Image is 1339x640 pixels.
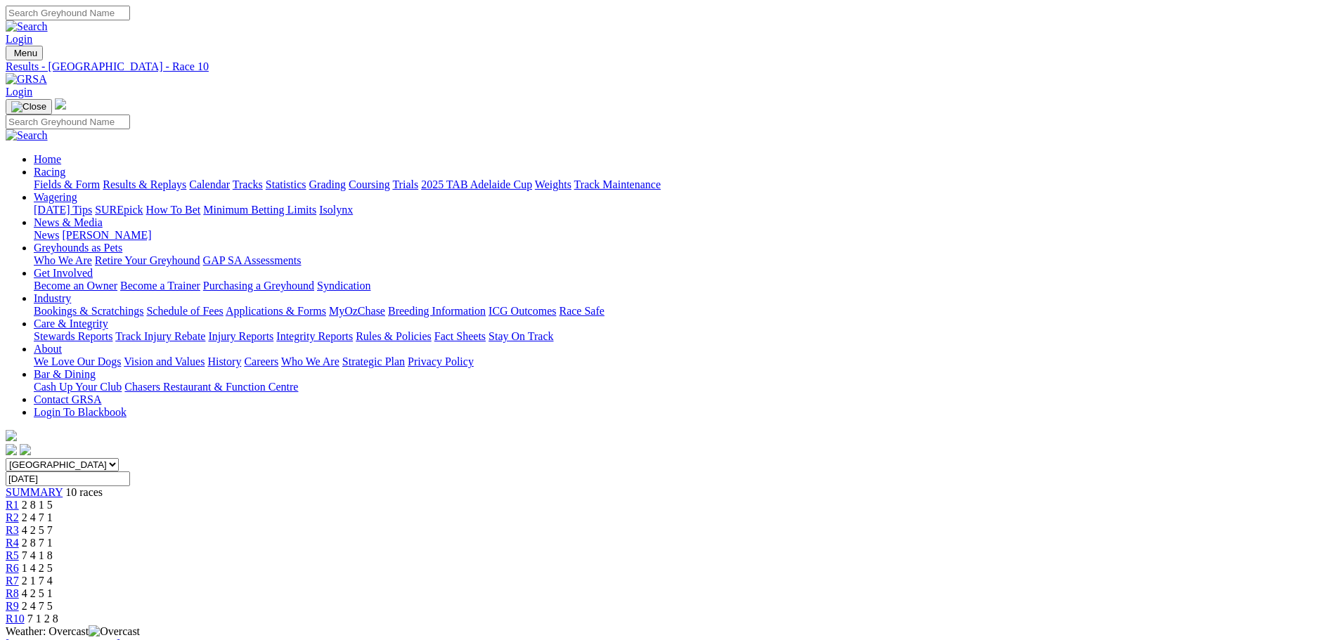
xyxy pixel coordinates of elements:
div: About [34,355,1333,368]
a: Applications & Forms [226,305,326,317]
img: twitter.svg [20,444,31,455]
a: 2025 TAB Adelaide Cup [421,178,532,190]
a: R2 [6,511,19,523]
a: Race Safe [559,305,604,317]
button: Toggle navigation [6,46,43,60]
span: 4 2 5 1 [22,587,53,599]
span: 7 4 1 8 [22,549,53,561]
a: Strategic Plan [342,355,405,367]
a: Login [6,86,32,98]
a: Results - [GEOGRAPHIC_DATA] - Race 10 [6,60,1333,73]
a: Weights [535,178,571,190]
a: Industry [34,292,71,304]
a: Statistics [266,178,306,190]
a: Schedule of Fees [146,305,223,317]
div: Care & Integrity [34,330,1333,343]
a: Login To Blackbook [34,406,127,418]
a: News & Media [34,216,103,228]
span: 2 8 7 1 [22,537,53,549]
a: GAP SA Assessments [203,254,302,266]
a: About [34,343,62,355]
a: Become a Trainer [120,280,200,292]
div: Industry [34,305,1333,318]
span: 2 8 1 5 [22,499,53,511]
a: Breeding Information [388,305,486,317]
div: News & Media [34,229,1333,242]
span: 4 2 5 7 [22,524,53,536]
img: Overcast [89,625,140,638]
a: MyOzChase [329,305,385,317]
span: R1 [6,499,19,511]
a: R7 [6,575,19,587]
a: R8 [6,587,19,599]
img: Search [6,20,48,33]
a: Who We Are [34,254,92,266]
span: 2 1 7 4 [22,575,53,587]
a: Results & Replays [103,178,186,190]
a: Cash Up Your Club [34,381,122,393]
a: R3 [6,524,19,536]
span: 2 4 7 5 [22,600,53,612]
a: Track Injury Rebate [115,330,205,342]
a: R9 [6,600,19,612]
a: Purchasing a Greyhound [203,280,314,292]
div: Greyhounds as Pets [34,254,1333,267]
a: Bookings & Scratchings [34,305,143,317]
a: Vision and Values [124,355,205,367]
a: Who We Are [281,355,339,367]
a: R5 [6,549,19,561]
a: SUMMARY [6,486,63,498]
a: SUREpick [95,204,143,216]
a: Privacy Policy [408,355,474,367]
span: Menu [14,48,37,58]
a: Rules & Policies [356,330,432,342]
span: 2 4 7 1 [22,511,53,523]
a: Contact GRSA [34,393,101,405]
a: R6 [6,562,19,574]
a: Retire Your Greyhound [95,254,200,266]
a: Isolynx [319,204,353,216]
a: [DATE] Tips [34,204,92,216]
a: Track Maintenance [574,178,661,190]
a: Coursing [349,178,390,190]
img: Close [11,101,46,112]
span: Weather: Overcast [6,625,140,637]
a: History [207,355,241,367]
span: R10 [6,613,25,625]
a: [PERSON_NAME] [62,229,151,241]
a: Fields & Form [34,178,100,190]
a: Bar & Dining [34,368,96,380]
a: Login [6,33,32,45]
a: News [34,229,59,241]
a: Syndication [317,280,370,292]
a: Stewards Reports [34,330,112,342]
input: Select date [6,471,130,486]
a: We Love Our Dogs [34,355,121,367]
a: Become an Owner [34,280,117,292]
span: 10 races [65,486,103,498]
div: Wagering [34,204,1333,216]
a: Fact Sheets [434,330,486,342]
a: Careers [244,355,278,367]
a: Trials [392,178,418,190]
a: ICG Outcomes [489,305,556,317]
a: Wagering [34,191,77,203]
button: Toggle navigation [6,99,52,115]
a: R4 [6,537,19,549]
img: facebook.svg [6,444,17,455]
a: Tracks [233,178,263,190]
a: Greyhounds as Pets [34,242,122,254]
img: Search [6,129,48,142]
a: Calendar [189,178,230,190]
a: Home [34,153,61,165]
a: Racing [34,166,65,178]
